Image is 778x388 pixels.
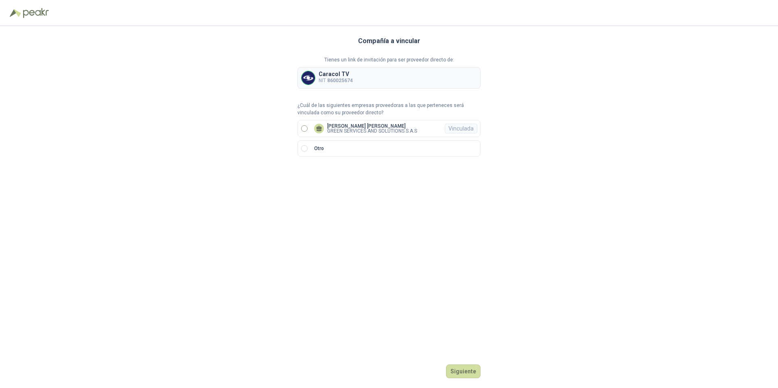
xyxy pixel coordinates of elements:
[297,102,481,117] p: ¿Cuál de las siguientes empresas proveedoras a las que perteneces será vinculada como su proveedo...
[319,71,353,77] p: Caracol TV
[314,145,324,153] p: Otro
[327,124,417,129] p: [PERSON_NAME] [PERSON_NAME]
[327,129,417,133] p: GREEN SERVICES AND SOLUTIONS S.A.S
[319,77,353,85] p: NIT
[302,71,315,85] img: Company Logo
[446,364,481,378] button: Siguiente
[358,36,420,46] h3: Compañía a vincular
[10,9,21,17] img: Logo
[23,8,49,18] img: Peakr
[327,78,353,83] b: 860025674
[445,124,477,133] div: Vinculada
[297,56,481,64] p: Tienes un link de invitación para ser proveedor directo de:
